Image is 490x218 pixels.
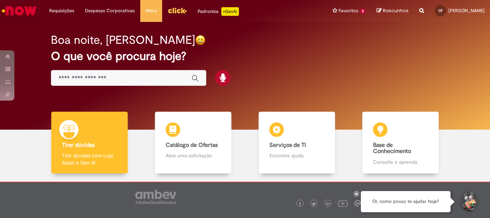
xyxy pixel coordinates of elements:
[448,8,485,14] span: [PERSON_NAME]
[62,152,117,166] p: Tirar dúvidas com Lupi Assist e Gen Ai
[221,7,239,16] p: +GenAi
[198,7,239,16] div: Padroniza
[38,112,141,174] a: Tirar dúvidas Tirar dúvidas com Lupi Assist e Gen Ai
[338,199,348,208] img: logo_footer_youtube.png
[146,7,157,14] span: More
[141,112,245,174] a: Catálogo de Ofertas Abra uma solicitação
[377,8,409,14] a: Rascunhos
[339,7,358,14] span: Favoritos
[269,142,306,149] b: Serviços de TI
[361,191,451,212] div: Oi, como posso te ajudar hoje?
[166,142,218,149] b: Catálogo de Ofertas
[51,50,439,62] h2: O que você procura hoje?
[49,7,74,14] span: Requisições
[51,34,195,46] h2: Boa noite, [PERSON_NAME]
[135,190,176,204] img: logo_footer_ambev_rotulo_gray.png
[326,202,330,206] img: logo_footer_linkedin.png
[195,35,206,45] img: happy-face.png
[354,200,361,207] img: logo_footer_workplace.png
[458,191,479,213] button: Iniciar Conversa de Suporte
[373,142,411,155] b: Base de Conhecimento
[245,112,349,174] a: Serviços de TI Encontre ajuda
[383,7,409,14] span: Rascunhos
[166,152,220,159] p: Abra uma solicitação
[360,8,366,14] span: 2
[85,7,135,14] span: Despesas Corporativas
[1,4,38,18] img: ServiceNow
[438,8,443,13] span: CF
[62,142,95,149] b: Tirar dúvidas
[349,112,452,174] a: Base de Conhecimento Consulte e aprenda
[168,5,187,16] img: click_logo_yellow_360x200.png
[373,158,428,166] p: Consulte e aprenda
[269,152,324,159] p: Encontre ajuda
[298,202,302,206] img: logo_footer_facebook.png
[312,202,316,206] img: logo_footer_twitter.png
